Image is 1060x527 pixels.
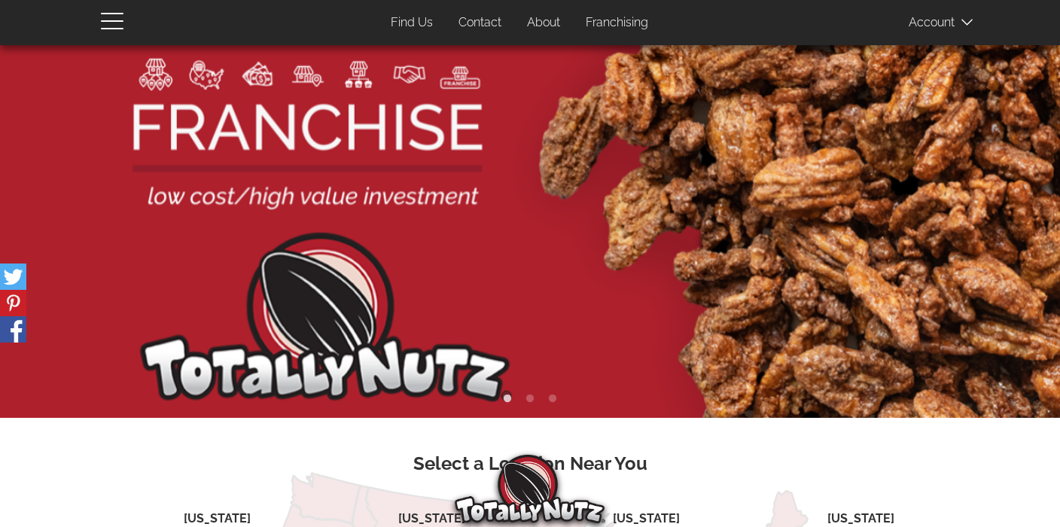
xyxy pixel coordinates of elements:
button: 3 of 3 [545,391,560,407]
a: Contact [447,8,513,38]
a: Find Us [379,8,444,38]
button: 2 of 3 [522,391,538,407]
button: 1 of 3 [500,391,515,407]
a: About [516,8,571,38]
h3: Select a Location Near You [112,454,948,474]
a: Franchising [574,8,659,38]
img: Totally Nutz Logo [455,455,605,523]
